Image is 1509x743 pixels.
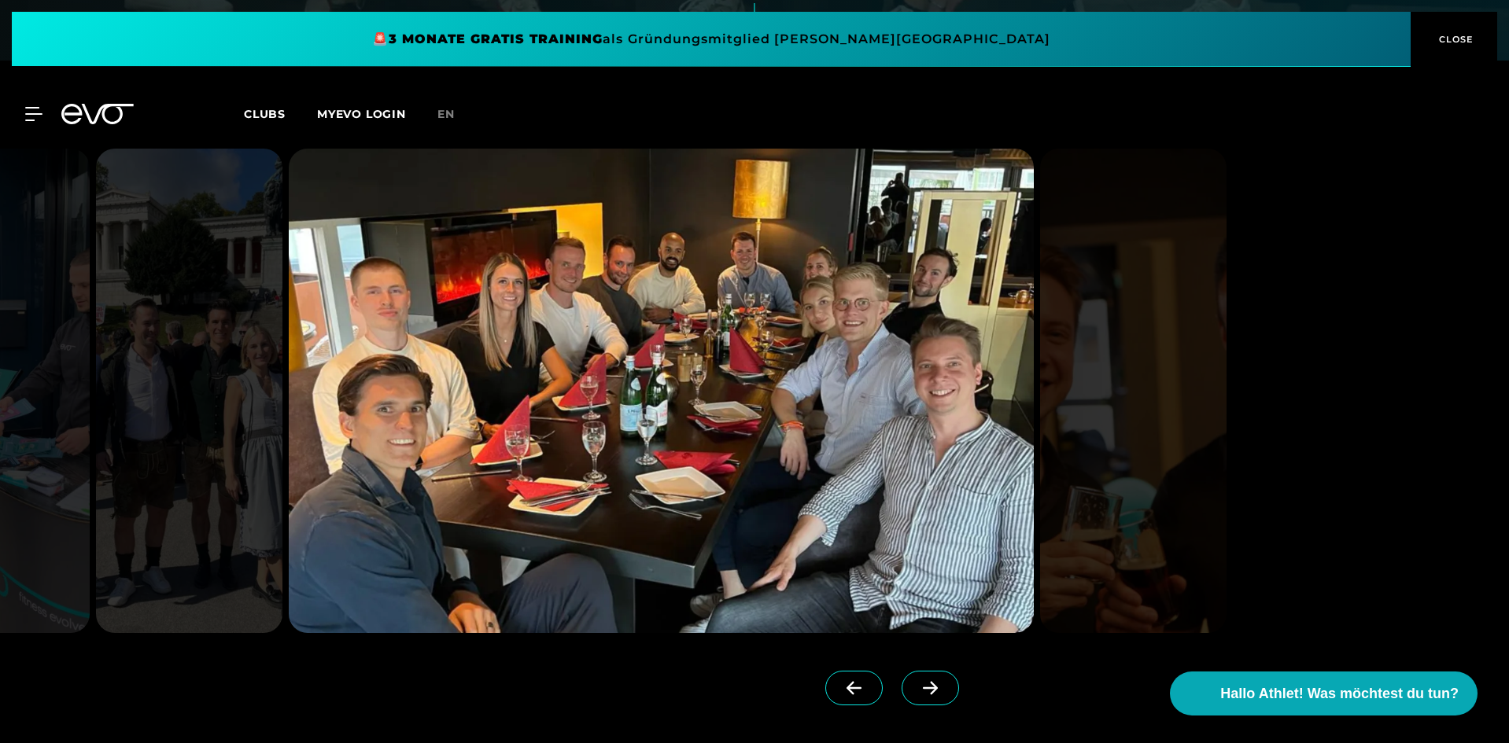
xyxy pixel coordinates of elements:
button: CLOSE [1411,12,1497,67]
span: Hallo Athlet! Was möchtest du tun? [1220,683,1459,704]
img: evofitness [96,149,282,633]
img: evofitness [1040,149,1227,633]
span: CLOSE [1435,32,1474,46]
a: en [437,105,474,123]
span: en [437,107,455,121]
a: MYEVO LOGIN [317,107,406,121]
img: evofitness [289,149,1034,633]
a: Clubs [244,106,317,121]
button: Hallo Athlet! Was möchtest du tun? [1170,671,1478,715]
span: Clubs [244,107,286,121]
